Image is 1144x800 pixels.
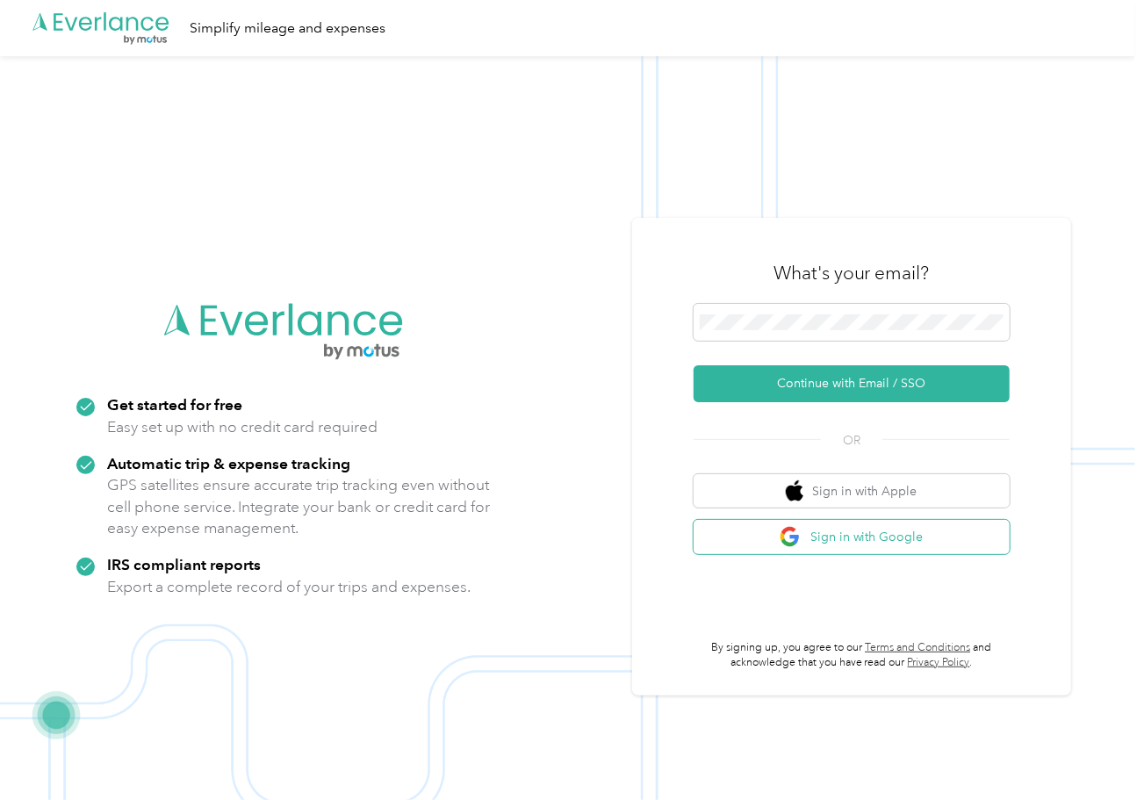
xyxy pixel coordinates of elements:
strong: Get started for free [107,395,242,414]
button: apple logoSign in with Apple [694,474,1010,508]
button: Continue with Email / SSO [694,365,1010,402]
p: By signing up, you agree to our and acknowledge that you have read our . [694,640,1010,671]
span: OR [821,431,882,450]
img: google logo [780,526,802,548]
h3: What's your email? [773,261,930,285]
button: google logoSign in with Google [694,520,1010,554]
strong: Automatic trip & expense tracking [107,454,350,472]
p: Export a complete record of your trips and expenses. [107,576,471,598]
iframe: Everlance-gr Chat Button Frame [1046,702,1144,800]
img: apple logo [786,480,803,502]
p: GPS satellites ensure accurate trip tracking even without cell phone service. Integrate your bank... [107,474,491,539]
a: Terms and Conditions [865,641,970,654]
strong: IRS compliant reports [107,555,261,573]
a: Privacy Policy [908,656,970,669]
div: Simplify mileage and expenses [190,18,385,40]
p: Easy set up with no credit card required [107,416,378,438]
